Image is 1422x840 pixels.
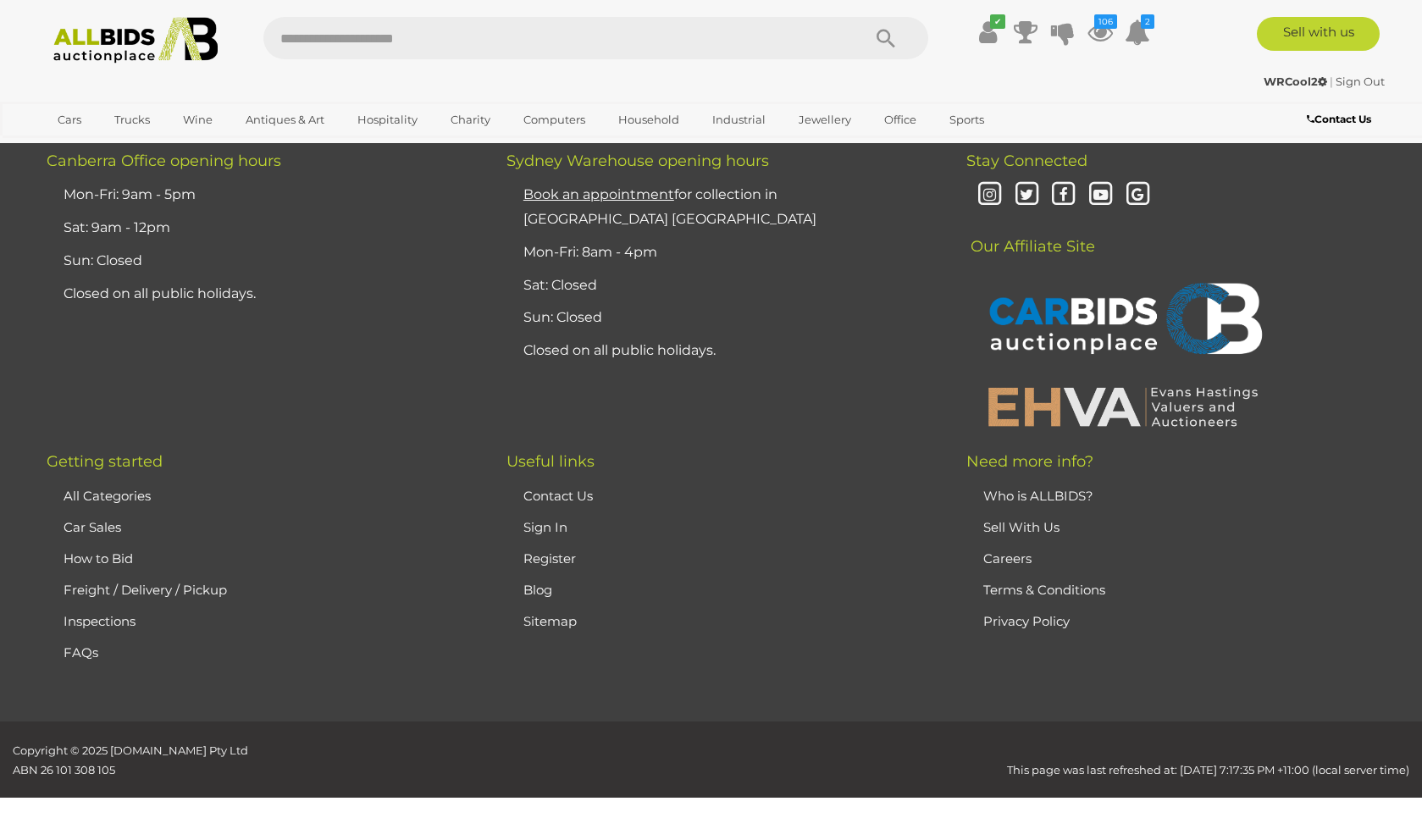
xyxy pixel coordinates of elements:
a: Blog [523,582,552,598]
i: ✔ [990,14,1005,29]
img: CARBIDS Auctionplace [979,265,1267,377]
a: Terms & Conditions [983,582,1105,598]
div: This page was last refreshed at: [DATE] 7:17:35 PM +11:00 (local server time) [356,741,1422,781]
a: Register [523,550,576,566]
a: 2 [1125,17,1150,47]
a: Freight / Delivery / Pickup [64,582,227,598]
a: Antiques & Art [235,106,335,134]
span: Getting started [47,452,163,471]
li: Mon-Fri: 9am - 5pm [59,179,464,212]
span: Useful links [506,452,595,471]
a: Privacy Policy [983,613,1070,629]
a: Jewellery [788,106,862,134]
a: WRCool2 [1264,75,1330,88]
a: Inspections [64,613,136,629]
img: EHVA | Evans Hastings Valuers and Auctioneers [979,384,1267,428]
a: Office [873,106,927,134]
a: FAQs [64,644,98,660]
img: Allbids.com.au [44,17,228,64]
li: Sat: 9am - 12pm [59,212,464,245]
a: Industrial [701,106,777,134]
b: Contact Us [1307,113,1371,125]
a: Computers [512,106,596,134]
i: Twitter [1012,180,1042,210]
a: Contact Us [1307,110,1375,129]
a: Contact Us [523,488,593,504]
a: ✔ [976,17,1001,47]
a: 106 [1087,17,1113,47]
i: Facebook [1049,180,1078,210]
i: Google [1123,180,1153,210]
a: Sign In [523,519,567,535]
li: Sat: Closed [519,269,924,302]
li: Sun: Closed [519,301,924,334]
a: Cars [47,106,92,134]
a: [GEOGRAPHIC_DATA] [47,134,189,162]
li: Closed on all public holidays. [59,278,464,311]
i: 106 [1094,14,1117,29]
a: Careers [983,550,1032,566]
li: Mon-Fri: 8am - 4pm [519,236,924,269]
li: Closed on all public holidays. [519,334,924,367]
i: Instagram [975,180,1004,210]
a: Household [607,106,690,134]
span: Stay Connected [966,152,1087,170]
a: Sell with us [1257,17,1380,51]
strong: WRCool2 [1264,75,1327,88]
span: Sydney Warehouse opening hours [506,152,769,170]
a: Sell With Us [983,519,1060,535]
span: Need more info? [966,452,1093,471]
a: All Categories [64,488,151,504]
a: Book an appointmentfor collection in [GEOGRAPHIC_DATA] [GEOGRAPHIC_DATA] [523,186,816,227]
a: Hospitality [346,106,429,134]
li: Sun: Closed [59,245,464,278]
a: Car Sales [64,519,121,535]
a: Trucks [103,106,161,134]
a: Wine [172,106,224,134]
a: How to Bid [64,550,133,566]
a: Sign Out [1336,75,1385,88]
u: Book an appointment [523,186,674,202]
span: Canberra Office opening hours [47,152,281,170]
a: Charity [440,106,501,134]
a: Sports [938,106,995,134]
span: | [1330,75,1333,88]
span: Our Affiliate Site [966,212,1095,256]
i: Youtube [1086,180,1115,210]
a: Who is ALLBIDS? [983,488,1093,504]
button: Search [844,17,928,59]
i: 2 [1141,14,1154,29]
a: Sitemap [523,613,577,629]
